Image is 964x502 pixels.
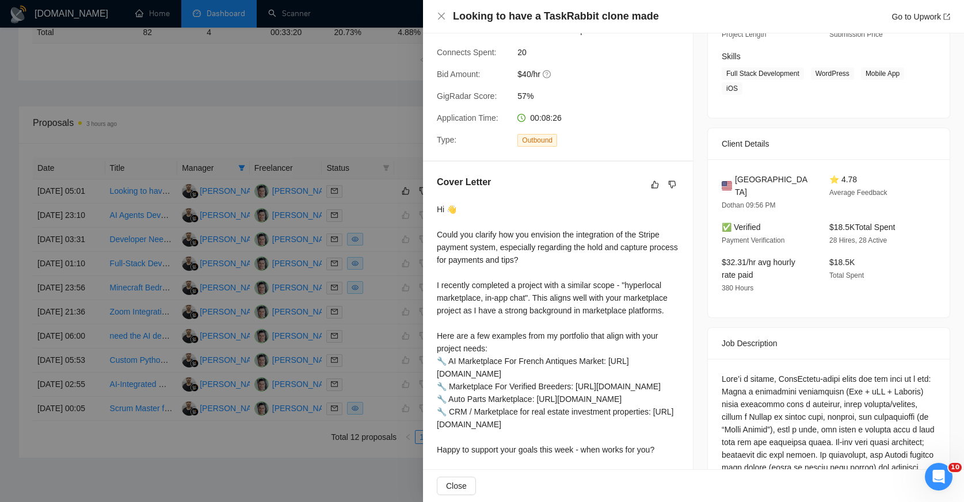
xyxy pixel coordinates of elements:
[543,70,552,79] span: question-circle
[811,67,854,80] span: WordPress
[651,180,659,189] span: like
[722,52,741,61] span: Skills
[668,180,676,189] span: dislike
[665,178,679,191] button: dislike
[437,135,456,144] span: Type:
[722,258,795,279] span: $32.31/hr avg hourly rate paid
[648,178,662,191] button: like
[722,67,804,80] span: Full Stack Development
[517,134,557,147] span: Outbound
[517,90,690,102] span: 57%
[437,26,462,35] span: Profile:
[829,30,883,39] span: Submission Price
[722,236,784,244] span: Payment Verification
[437,12,446,21] span: close
[948,463,962,472] span: 10
[517,114,525,122] span: clock-circle
[722,30,766,39] span: Project Length
[722,328,936,359] div: Job Description
[829,223,895,232] span: $18.5K Total Spent
[891,12,950,21] a: Go to Upworkexport
[722,179,732,192] img: 🇺🇸
[437,203,679,494] div: Hi 👋 Could you clarify how you envision the integration of the Stripe payment system, especially ...
[722,201,775,209] span: Dothan 09:56 PM
[829,258,855,267] span: $18.5K
[861,67,904,80] span: Mobile App
[437,91,497,101] span: GigRadar Score:
[437,477,476,495] button: Close
[829,189,887,197] span: Average Feedback
[530,113,562,122] span: 00:08:26
[517,46,690,59] span: 20
[943,13,950,20] span: export
[829,175,857,184] span: ⭐ 4.78
[722,223,761,232] span: ✅ Verified
[829,271,864,279] span: Total Spent
[517,68,690,81] span: $40/hr
[722,82,742,95] span: iOS
[437,175,491,189] h5: Cover Letter
[925,463,952,490] iframe: Intercom live chat
[437,113,498,122] span: Application Time:
[437,70,481,79] span: Bid Amount:
[446,480,467,492] span: Close
[722,284,753,292] span: 380 Hours
[437,12,446,21] button: Close
[437,48,497,57] span: Connects Spent:
[735,173,811,198] span: [GEOGRAPHIC_DATA]
[829,236,887,244] span: 28 Hires, 28 Active
[453,9,659,24] h4: Looking to have a TaskRabbit clone made
[722,128,936,159] div: Client Details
